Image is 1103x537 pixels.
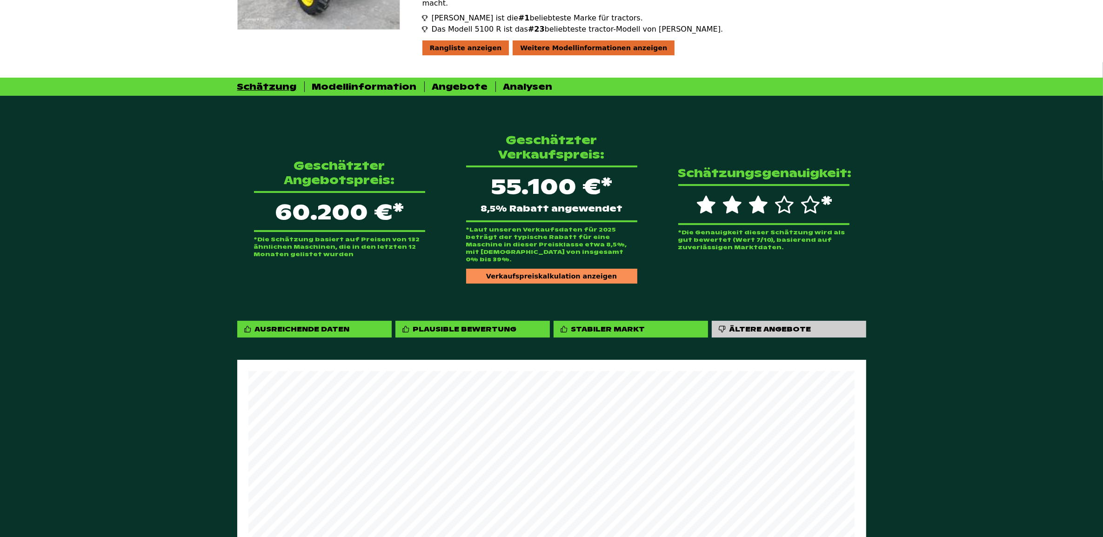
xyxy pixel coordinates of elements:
[237,81,297,92] div: Schätzung
[466,226,637,263] p: *Laut unseren Verkaufsdaten für 2025 beträgt der typische Rabatt für eine Maschine in dieser Prei...
[729,325,811,333] div: Ältere Angebote
[312,81,417,92] div: Modellinformation
[466,133,637,162] p: Geschätzter Verkaufspreis:
[518,13,530,22] span: #1
[254,191,425,232] p: 60.200 €*
[481,205,622,213] span: 8,5% Rabatt angewendet
[432,81,488,92] div: Angebote
[422,40,509,55] div: Rangliste anzeigen
[554,321,708,337] div: Stabiler Markt
[678,229,849,251] p: *Die Genauigkeit dieser Schätzung wird als gut bewertet (Wert 7/10), basierend auf zuverlässigen ...
[413,325,517,333] div: Plausible Bewertung
[513,40,675,55] div: Weitere Modellinformationen anzeigen
[503,81,553,92] div: Analysen
[432,24,723,35] span: Das Modell 5100 R ist das beliebteste tractor-Modell von [PERSON_NAME].
[571,325,645,333] div: Stabiler Markt
[395,321,550,337] div: Plausible Bewertung
[466,166,637,222] div: 55.100 €*
[528,25,545,33] span: #23
[254,159,425,187] p: Geschätzter Angebotspreis:
[237,321,392,337] div: Ausreichende Daten
[254,236,425,258] p: *Die Schätzung basiert auf Preisen von 132 ähnlichen Maschinen, die in den letzten 12 Monaten gel...
[678,166,849,180] p: Schätzungsgenauigkeit:
[432,13,643,24] span: [PERSON_NAME] ist die beliebteste Marke für tractors.
[255,325,350,333] div: Ausreichende Daten
[466,269,637,284] div: Verkaufspreiskalkulation anzeigen
[712,321,866,337] div: Ältere Angebote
